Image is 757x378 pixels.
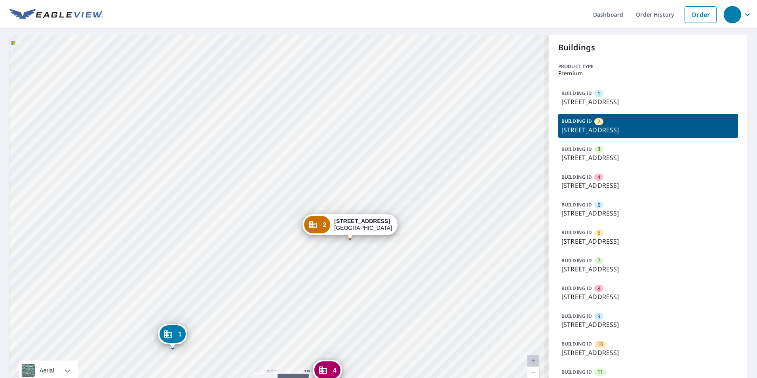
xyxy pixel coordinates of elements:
p: BUILDING ID [561,146,592,153]
p: BUILDING ID [561,229,592,236]
p: BUILDING ID [561,118,592,124]
span: 7 [597,257,600,264]
p: BUILDING ID [561,174,592,180]
img: EV Logo [10,9,103,21]
div: Dropped pin, building 1, Commercial property, 1924 W College Ave San Bernardino, CA 92407 [158,324,187,348]
span: 1 [597,90,600,97]
p: [STREET_ADDRESS] [561,181,735,190]
p: [STREET_ADDRESS] [561,237,735,246]
p: [STREET_ADDRESS] [561,292,735,302]
p: [STREET_ADDRESS] [561,153,735,162]
p: Premium [558,70,738,76]
p: [STREET_ADDRESS] [561,264,735,274]
span: 3 [597,145,600,153]
span: 4 [333,367,337,373]
span: 11 [597,368,603,376]
p: BUILDING ID [561,368,592,375]
strong: [STREET_ADDRESS] [334,218,390,224]
p: Product type [558,63,738,70]
span: 2 [597,118,600,125]
div: Dropped pin, building 2, Commercial property, 1926 W College Ave San Bernardino, CA 92407 [302,214,398,239]
p: [STREET_ADDRESS] [561,208,735,218]
p: BUILDING ID [561,257,592,264]
span: 10 [597,340,603,348]
span: 1 [178,331,182,337]
p: BUILDING ID [561,201,592,208]
span: 8 [597,285,600,292]
p: [STREET_ADDRESS] [561,348,735,357]
p: BUILDING ID [561,313,592,319]
p: [STREET_ADDRESS] [561,320,735,329]
a: Current Level 20, Zoom In Disabled [527,355,539,367]
span: 9 [597,313,600,320]
p: Buildings [558,42,738,53]
div: [GEOGRAPHIC_DATA] [334,218,392,231]
p: [STREET_ADDRESS] [561,97,735,107]
span: 6 [597,229,600,237]
p: [STREET_ADDRESS] [561,125,735,135]
a: Order [685,6,717,23]
span: 2 [323,222,326,228]
span: 5 [597,201,600,209]
span: 4 [597,174,600,181]
p: BUILDING ID [561,90,592,97]
p: BUILDING ID [561,285,592,292]
p: BUILDING ID [561,340,592,347]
